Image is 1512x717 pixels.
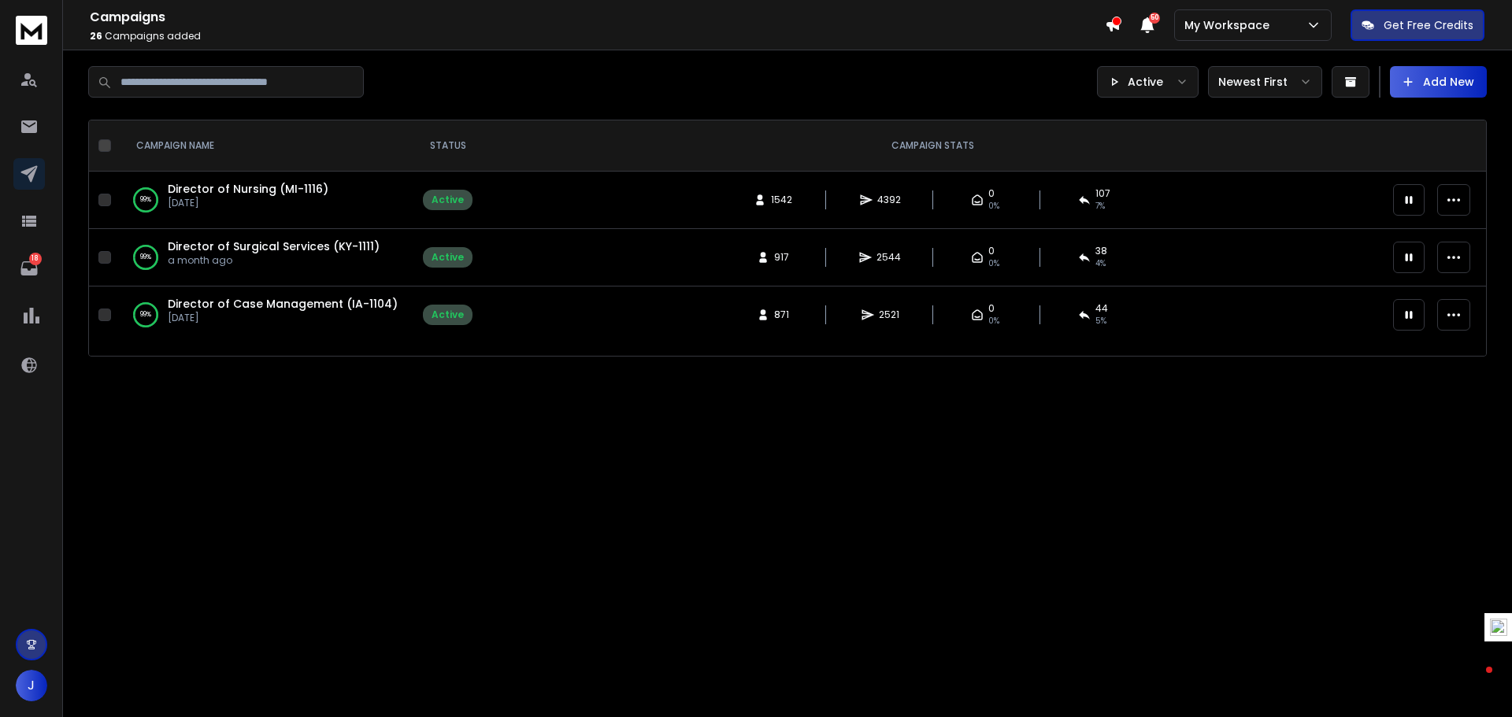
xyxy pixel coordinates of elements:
[117,120,413,172] th: CAMPAIGN NAME
[168,312,398,324] p: [DATE]
[877,194,901,206] span: 4392
[432,309,464,321] div: Active
[90,30,1105,43] p: Campaigns added
[1384,17,1473,33] p: Get Free Credits
[432,251,464,264] div: Active
[117,229,413,286] td: 99%Director of Surgical Services (KY-1111)a month ago
[117,172,413,229] td: 99%Director of Nursing (MI-1116)[DATE]
[13,253,45,284] a: 18
[1128,74,1163,90] p: Active
[1095,257,1106,270] span: 4 %
[168,296,398,312] a: Director of Case Management (IA-1104)
[168,254,380,267] p: a month ago
[117,286,413,344] td: 99%Director of Case Management (IA-1104)[DATE]
[168,181,328,197] a: Director of Nursing (MI-1116)
[1208,66,1322,98] button: Newest First
[1095,245,1107,257] span: 38
[168,238,380,254] a: Director of Surgical Services (KY-1111)
[1095,302,1108,315] span: 44
[774,309,790,321] span: 871
[140,249,151,265] p: 99 %
[432,194,464,206] div: Active
[1351,9,1484,41] button: Get Free Credits
[1184,17,1276,33] p: My Workspace
[876,251,901,264] span: 2544
[168,197,328,209] p: [DATE]
[16,670,47,701] button: J
[90,29,102,43] span: 26
[1455,663,1492,700] iframe: Intercom live chat
[413,120,482,172] th: STATUS
[988,257,999,270] span: 0%
[29,253,42,265] p: 18
[90,8,1105,27] h1: Campaigns
[140,192,151,208] p: 99 %
[988,245,995,257] span: 0
[1390,66,1487,98] button: Add New
[988,302,995,315] span: 0
[771,194,792,206] span: 1542
[879,309,899,321] span: 2521
[1095,315,1106,327] span: 5 %
[140,307,151,323] p: 99 %
[1149,13,1160,24] span: 50
[482,120,1384,172] th: CAMPAIGN STATS
[988,187,995,200] span: 0
[1095,200,1105,213] span: 7 %
[988,315,999,327] span: 0%
[988,200,999,213] span: 0%
[774,251,790,264] span: 917
[16,16,47,45] img: logo
[1095,187,1110,200] span: 107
